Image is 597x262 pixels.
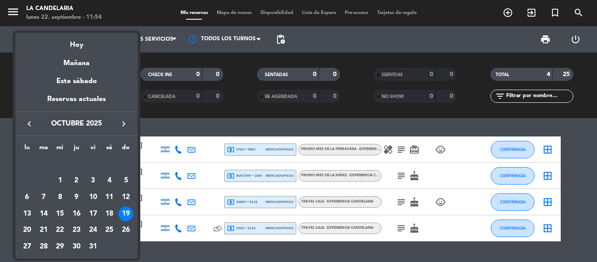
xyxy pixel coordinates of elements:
[85,173,101,189] td: 3 de octubre de 2025
[68,238,85,255] td: 30 de octubre de 2025
[101,143,118,156] th: sábado
[20,223,35,238] div: 20
[85,222,101,239] td: 24 de octubre de 2025
[68,189,85,206] td: 9 de octubre de 2025
[118,189,134,206] td: 12 de octubre de 2025
[19,238,35,255] td: 27 de octubre de 2025
[52,173,68,189] td: 1 de octubre de 2025
[35,238,52,255] td: 28 de octubre de 2025
[69,190,84,205] div: 9
[52,143,68,156] th: miércoles
[86,173,101,188] div: 3
[52,206,67,221] div: 15
[20,190,35,205] div: 6
[118,143,134,156] th: domingo
[118,173,134,189] td: 5 de octubre de 2025
[68,206,85,222] td: 16 de octubre de 2025
[52,173,67,188] div: 1
[19,206,35,222] td: 13 de octubre de 2025
[19,222,35,239] td: 20 de octubre de 2025
[101,173,118,189] td: 4 de octubre de 2025
[52,189,68,206] td: 8 de octubre de 2025
[20,206,35,221] div: 13
[86,190,101,205] div: 10
[35,206,52,222] td: 14 de octubre de 2025
[101,189,118,206] td: 11 de octubre de 2025
[52,206,68,222] td: 15 de octubre de 2025
[102,223,117,238] div: 25
[85,143,101,156] th: viernes
[85,238,101,255] td: 31 de octubre de 2025
[36,190,51,205] div: 7
[15,69,138,94] div: Este sábado
[116,118,132,129] button: keyboard_arrow_right
[118,206,134,222] td: 19 de octubre de 2025
[24,119,35,129] i: keyboard_arrow_left
[118,190,133,205] div: 12
[36,223,51,238] div: 21
[118,173,133,188] div: 5
[52,223,67,238] div: 22
[19,143,35,156] th: lunes
[86,239,101,254] div: 31
[21,118,37,129] button: keyboard_arrow_left
[15,51,138,69] div: Mañana
[68,173,85,189] td: 2 de octubre de 2025
[118,119,129,129] i: keyboard_arrow_right
[20,239,35,254] div: 27
[86,223,101,238] div: 24
[85,189,101,206] td: 10 de octubre de 2025
[36,206,51,221] div: 14
[37,118,116,129] span: octubre 2025
[101,206,118,222] td: 18 de octubre de 2025
[15,94,138,112] div: Reservas actuales
[15,33,138,51] div: Hoy
[69,239,84,254] div: 30
[102,190,117,205] div: 11
[69,206,84,221] div: 16
[118,222,134,239] td: 26 de octubre de 2025
[52,239,67,254] div: 29
[35,189,52,206] td: 7 de octubre de 2025
[102,206,117,221] div: 18
[36,239,51,254] div: 28
[35,143,52,156] th: martes
[68,143,85,156] th: jueves
[52,222,68,239] td: 22 de octubre de 2025
[52,238,68,255] td: 29 de octubre de 2025
[102,173,117,188] div: 4
[118,223,133,238] div: 26
[52,190,67,205] div: 8
[19,189,35,206] td: 6 de octubre de 2025
[69,223,84,238] div: 23
[19,156,134,173] td: OCT.
[68,222,85,239] td: 23 de octubre de 2025
[86,206,101,221] div: 17
[101,222,118,239] td: 25 de octubre de 2025
[118,206,133,221] div: 19
[69,173,84,188] div: 2
[85,206,101,222] td: 17 de octubre de 2025
[35,222,52,239] td: 21 de octubre de 2025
